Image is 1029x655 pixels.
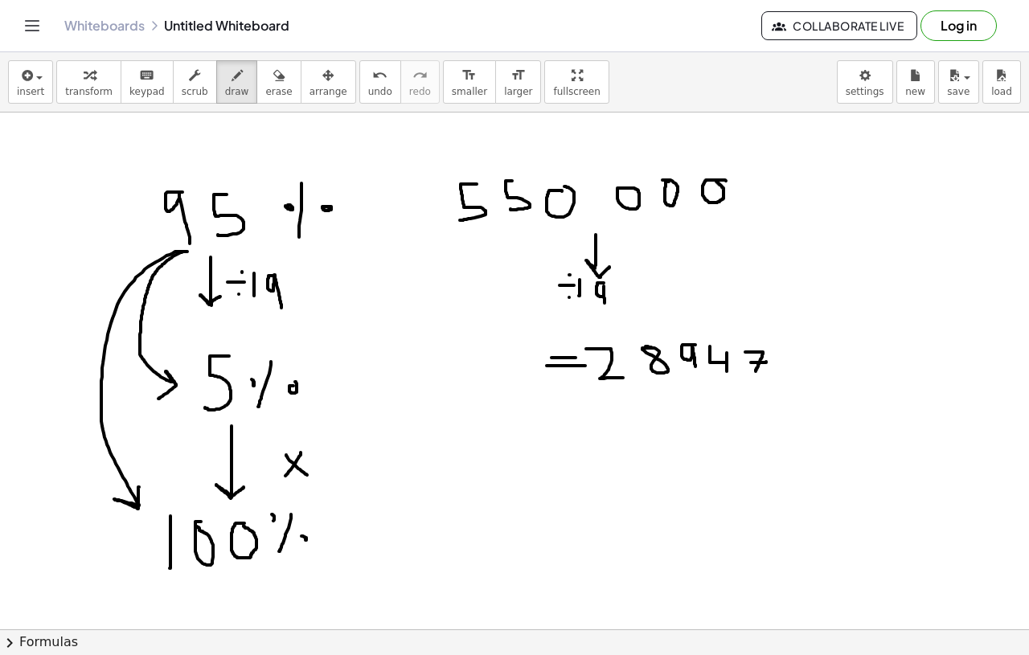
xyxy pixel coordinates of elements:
[56,60,121,104] button: transform
[510,66,526,85] i: format_size
[544,60,609,104] button: fullscreen
[947,86,970,97] span: save
[121,60,174,104] button: keyboardkeypad
[504,86,532,97] span: larger
[310,86,347,97] span: arrange
[896,60,935,104] button: new
[359,60,401,104] button: undoundo
[495,60,541,104] button: format_sizelarger
[225,86,249,97] span: draw
[409,86,431,97] span: redo
[17,86,44,97] span: insert
[372,66,387,85] i: undo
[452,86,487,97] span: smaller
[129,86,165,97] span: keypad
[139,66,154,85] i: keyboard
[216,60,258,104] button: draw
[65,86,113,97] span: transform
[64,18,145,34] a: Whiteboards
[553,86,600,97] span: fullscreen
[938,60,979,104] button: save
[301,60,356,104] button: arrange
[400,60,440,104] button: redoredo
[846,86,884,97] span: settings
[443,60,496,104] button: format_sizesmaller
[368,86,392,97] span: undo
[920,10,997,41] button: Log in
[8,60,53,104] button: insert
[412,66,428,85] i: redo
[265,86,292,97] span: erase
[173,60,217,104] button: scrub
[461,66,477,85] i: format_size
[182,86,208,97] span: scrub
[905,86,925,97] span: new
[991,86,1012,97] span: load
[837,60,893,104] button: settings
[761,11,917,40] button: Collaborate Live
[982,60,1021,104] button: load
[19,13,45,39] button: Toggle navigation
[775,18,904,33] span: Collaborate Live
[256,60,301,104] button: erase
